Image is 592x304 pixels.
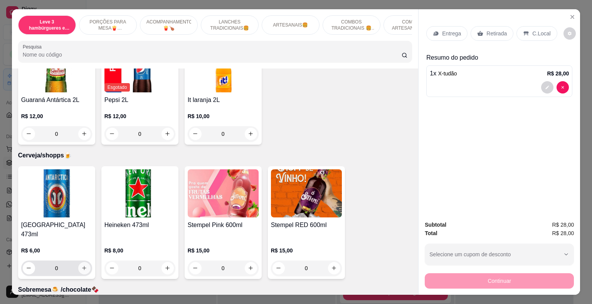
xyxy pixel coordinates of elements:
button: decrease-product-quantity [557,81,569,94]
img: product-image [188,169,259,217]
h4: [GEOGRAPHIC_DATA] 473ml [21,220,92,239]
button: increase-product-quantity [328,262,340,274]
span: Esgotado [104,83,130,92]
p: C.Local [532,30,550,37]
strong: Subtotal [425,222,446,228]
span: X-tudão [438,70,457,77]
button: Selecione um cupom de desconto [425,244,574,265]
span: R$ 28,00 [552,229,574,237]
p: ACOMPANHAMENTOS🍟🍗 [146,19,191,31]
p: PORÇÕES PARA MESA🍟(indisponível pra delivery) [86,19,130,31]
p: R$ 12,00 [21,112,92,120]
h4: Pepsi 2L [104,95,175,105]
button: decrease-product-quantity [189,128,202,140]
p: Leve 3 hambúrgueres e economize [25,19,69,31]
img: product-image [271,169,342,217]
p: LANCHES TRADICIONAIS🍔 [207,19,252,31]
img: product-image [188,44,259,92]
button: decrease-product-quantity [563,27,576,40]
img: product-image [104,44,175,92]
p: R$ 15,00 [188,247,259,254]
button: increase-product-quantity [161,128,174,140]
img: product-image [21,169,92,217]
button: decrease-product-quantity [106,128,118,140]
button: Close [566,11,579,23]
p: R$ 12,00 [104,112,175,120]
p: Sobremesa🍮 /chocolate🍫 [18,285,412,294]
button: increase-product-quantity [78,128,91,140]
p: R$ 8,00 [104,247,175,254]
p: Retirada [486,30,507,37]
button: increase-product-quantity [161,262,174,274]
input: Pesquisa [23,51,402,58]
span: R$ 28,00 [552,220,574,229]
button: decrease-product-quantity [189,262,202,274]
button: decrease-product-quantity [23,262,35,274]
h4: It laranja 2L [188,95,259,105]
p: COMBOS TRADICIONAIS 🍔🥤🍟 [329,19,374,31]
strong: Total [425,230,437,236]
h4: Heineken 473ml [104,220,175,230]
button: decrease-product-quantity [541,81,553,94]
button: decrease-product-quantity [106,262,118,274]
button: increase-product-quantity [245,128,257,140]
h4: Guaraná Antártica 2L [21,95,92,105]
img: product-image [21,44,92,92]
p: R$ 10,00 [188,112,259,120]
button: increase-product-quantity [78,262,91,274]
p: R$ 28,00 [547,70,569,77]
p: Resumo do pedido [426,53,572,62]
img: product-image [104,169,175,217]
button: decrease-product-quantity [272,262,285,274]
label: Pesquisa [23,43,44,50]
p: ARTESANAIS🍔 [273,22,308,28]
p: R$ 6,00 [21,247,92,254]
h4: Stempel RED 600ml [271,220,342,230]
p: R$ 15,00 [271,247,342,254]
button: increase-product-quantity [245,262,257,274]
p: Cerveja/shopps🍺 [18,151,412,160]
p: COMBOS ARTESANAIS🍔🍟🥤 [390,19,435,31]
button: decrease-product-quantity [23,128,35,140]
p: Entrega [442,30,461,37]
h4: Stempel Pink 600ml [188,220,259,230]
p: 1 x [430,69,457,78]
